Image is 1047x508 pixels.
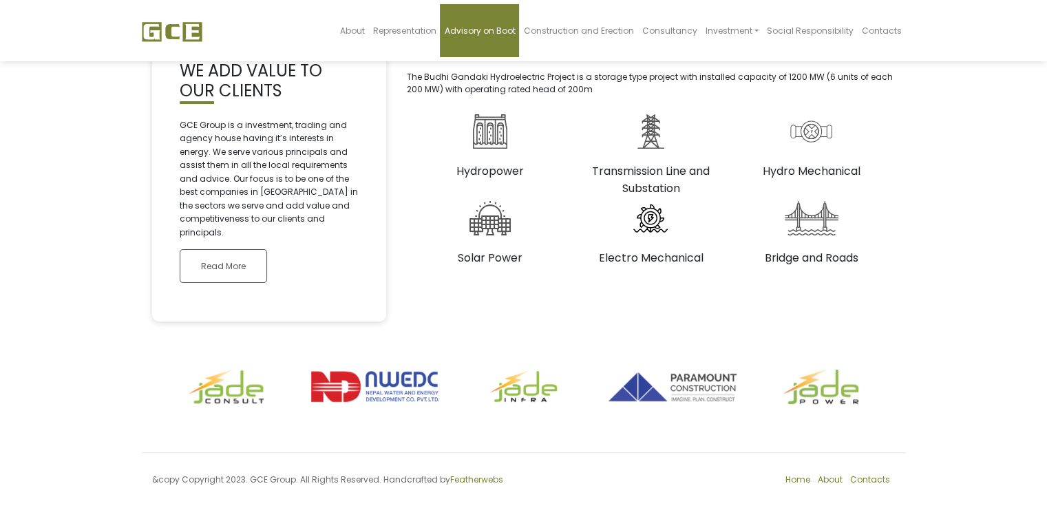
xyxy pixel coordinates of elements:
span: Contacts [862,25,902,36]
img: Jade Consult [162,370,290,404]
span: Construction and Erection [523,25,633,36]
h2: WE ADD VALUE TO OUR CLIENTS [180,61,359,101]
span: About [339,25,364,36]
p: GCE Group is a investment, trading and agency house having it’s interests in energy. We serve var... [180,118,359,240]
a: Contacts [858,4,906,57]
a: Advisory on Boot [440,4,519,57]
a: About [335,4,368,57]
h3: Solar Power [421,249,560,266]
a: Contacts [850,474,890,485]
img: Nwedc [311,370,439,404]
span: Investment [705,25,752,36]
h3: Electro Mechanical [581,249,721,266]
a: Consultancy [637,4,701,57]
a: Investment [701,4,762,57]
img: Jade Power [757,370,885,404]
img: Jade Infra [460,370,588,404]
a: Featherwebs [450,474,503,485]
img: GCE Group [142,21,202,42]
a: Read More [180,249,267,283]
h3: Transmission Line and Substation [581,162,721,197]
a: Home [785,474,810,485]
a: Representation [368,4,440,57]
a: About [818,474,843,485]
img: Paramount Construction [609,370,737,404]
div: &copy Copyright 2023. GCE Group. All Rights Reserved. Handcrafted by [142,474,524,494]
h3: Hydropower [421,162,560,180]
h3: Hydro Mechanical [741,162,881,180]
a: Construction and Erection [519,4,637,57]
span: Social Responsibility [767,25,854,36]
p: The Budhi Gandaki Hydroelectric Project is a storage type project with installed capacity of 1200... [407,71,896,96]
a: Social Responsibility [763,4,858,57]
h3: Bridge and Roads [741,249,881,266]
span: Consultancy [642,25,697,36]
span: Representation [372,25,436,36]
span: Advisory on Boot [444,25,515,36]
